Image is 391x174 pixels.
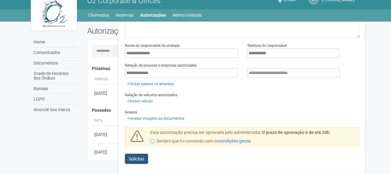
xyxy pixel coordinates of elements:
[150,138,251,144] label: Declaro que li e concordo com os
[125,63,197,68] label: Relação de pessoas e empresas autorizadas
[87,26,219,35] h2: Autorizações
[129,156,144,161] span: Solicitar
[141,11,166,19] a: Autorizações
[262,130,331,135] strong: O prazo de aprovação é de até 24h.
[32,68,78,84] a: Grade de Horários dos Ônibus
[94,90,117,96] div: [DATE]
[94,131,117,138] div: [DATE]
[32,37,78,48] a: Home
[32,58,78,68] a: Documentos
[125,81,176,87] a: Incluir pessoa ou empresa
[32,94,78,105] a: LGPD
[219,139,251,143] a: condições gerais
[146,130,360,147] div: Esta autorização precisa ser aprovada pelo administrador.
[92,66,356,71] h4: Próximas
[94,149,117,155] div: [DATE]
[125,110,137,115] label: Anexos
[32,84,78,94] a: Ramais
[92,108,356,113] h4: Passadas
[92,74,120,85] th: Período
[125,43,180,48] label: Nome do responsável da unidade
[88,11,109,19] a: Chamados
[247,43,287,48] label: Telefone do responsável
[173,11,202,19] a: Minha Unidade
[125,98,155,105] a: Incluir veículo
[32,48,78,58] a: Comunicados
[92,116,120,126] th: Data
[125,154,148,164] button: Solicitar
[32,105,78,115] a: Anuncie sua marca
[125,92,177,98] label: Relação de veículos autorizados
[116,11,134,19] a: Reservas
[125,115,186,122] a: Anexar imagens ou documentos
[150,139,154,143] input: Declaro que li e concordo com oscondições gerais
